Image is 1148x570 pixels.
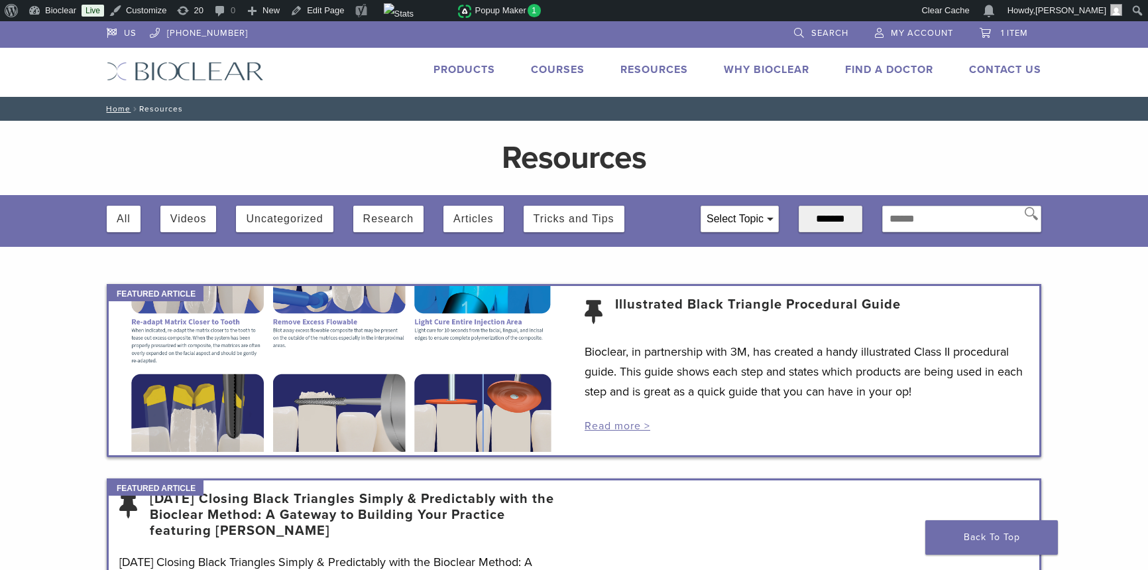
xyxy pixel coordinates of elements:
[266,142,882,174] h1: Resources
[925,520,1058,555] a: Back To Top
[433,63,495,76] a: Products
[585,419,650,433] a: Read more >
[724,63,809,76] a: Why Bioclear
[150,491,563,539] a: [DATE] Closing Black Triangles Simply & Predictably with the Bioclear Method: A Gateway to Buildi...
[969,63,1041,76] a: Contact Us
[170,206,207,232] button: Videos
[1001,28,1028,38] span: 1 item
[875,21,953,41] a: My Account
[615,297,901,328] a: Illustrated Black Triangle Procedural Guide
[107,21,137,41] a: US
[107,62,264,81] img: Bioclear
[384,3,458,19] img: Views over 48 hours. Click for more Jetpack Stats.
[811,28,848,38] span: Search
[1035,5,1106,15] span: [PERSON_NAME]
[794,21,848,41] a: Search
[246,206,323,232] button: Uncategorized
[891,28,953,38] span: My Account
[534,206,614,232] button: Tricks and Tips
[150,21,248,41] a: [PHONE_NUMBER]
[620,63,688,76] a: Resources
[117,206,131,232] button: All
[531,63,585,76] a: Courses
[701,206,778,232] div: Select Topic
[845,63,933,76] a: Find A Doctor
[131,106,139,112] span: /
[102,104,131,113] a: Home
[980,21,1028,41] a: 1 item
[453,206,493,232] button: Articles
[97,97,1051,121] nav: Resources
[585,342,1029,401] p: Bioclear, in partnership with 3M, has created a handy illustrated Class II procedural guide. This...
[528,4,542,17] span: 1
[82,5,104,17] a: Live
[363,206,414,232] button: Research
